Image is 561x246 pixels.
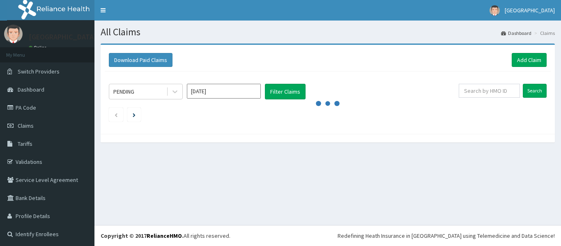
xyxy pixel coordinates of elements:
[101,27,555,37] h1: All Claims
[501,30,531,37] a: Dashboard
[18,140,32,147] span: Tariffs
[490,5,500,16] img: User Image
[101,232,184,239] strong: Copyright © 2017 .
[113,87,134,96] div: PENDING
[18,68,60,75] span: Switch Providers
[187,84,261,99] input: Select Month and Year
[532,30,555,37] li: Claims
[133,111,136,118] a: Next page
[18,122,34,129] span: Claims
[29,33,97,41] p: [GEOGRAPHIC_DATA]
[4,25,23,43] img: User Image
[114,111,118,118] a: Previous page
[505,7,555,14] span: [GEOGRAPHIC_DATA]
[147,232,182,239] a: RelianceHMO
[265,84,306,99] button: Filter Claims
[512,53,547,67] a: Add Claim
[338,232,555,240] div: Redefining Heath Insurance in [GEOGRAPHIC_DATA] using Telemedicine and Data Science!
[29,45,48,51] a: Online
[459,84,520,98] input: Search by HMO ID
[18,86,44,93] span: Dashboard
[315,91,340,116] svg: audio-loading
[94,225,561,246] footer: All rights reserved.
[523,84,547,98] input: Search
[109,53,172,67] button: Download Paid Claims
